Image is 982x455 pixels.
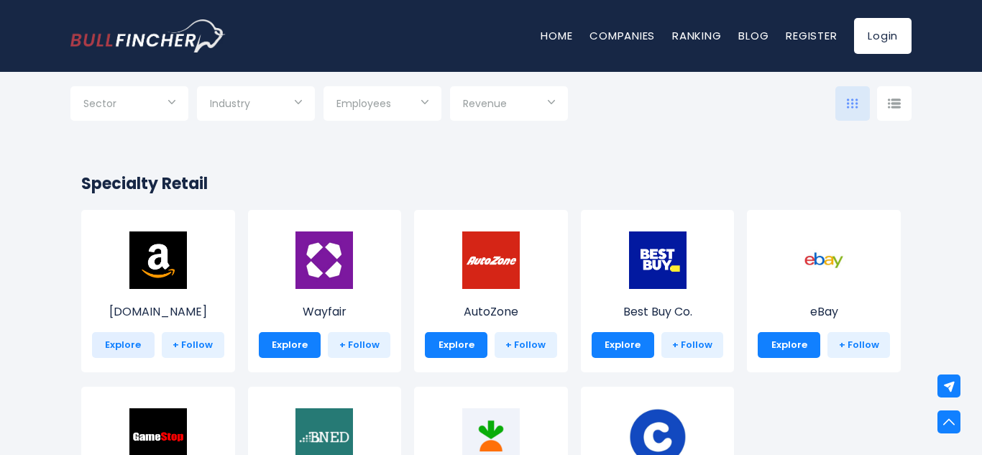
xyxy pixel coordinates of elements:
p: Amazon.com [92,303,224,321]
img: Bullfincher logo [70,19,226,52]
a: [DOMAIN_NAME] [92,258,224,321]
img: BBY.png [629,231,687,289]
a: Explore [592,332,654,358]
img: AZO.png [462,231,520,289]
input: Selection [336,92,428,118]
img: icon-comp-list-view.svg [888,98,901,109]
a: + Follow [661,332,724,358]
input: Selection [210,92,302,118]
a: Best Buy Co. [592,258,724,321]
p: eBay [758,303,890,321]
a: AutoZone [425,258,557,321]
span: Industry [210,97,250,110]
a: + Follow [162,332,224,358]
a: eBay [758,258,890,321]
a: Ranking [672,28,721,43]
h2: Specialty Retail [81,172,901,196]
input: Selection [463,92,555,118]
a: Explore [92,332,155,358]
p: AutoZone [425,303,557,321]
span: Revenue [463,97,507,110]
a: Companies [589,28,655,43]
p: Wayfair [259,303,391,321]
a: Explore [425,332,487,358]
span: Sector [83,97,116,110]
span: Employees [336,97,391,110]
a: + Follow [495,332,557,358]
a: Go to homepage [70,19,225,52]
a: + Follow [827,332,890,358]
a: Register [786,28,837,43]
p: Best Buy Co. [592,303,724,321]
a: + Follow [328,332,390,358]
a: Home [541,28,572,43]
a: Login [854,18,912,54]
a: Wayfair [259,258,391,321]
a: Explore [259,332,321,358]
a: Explore [758,332,820,358]
img: AMZN.png [129,231,187,289]
input: Selection [83,92,175,118]
img: W.png [295,231,353,289]
img: icon-comp-grid.svg [847,98,858,109]
img: EBAY.png [795,231,853,289]
a: Blog [738,28,768,43]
